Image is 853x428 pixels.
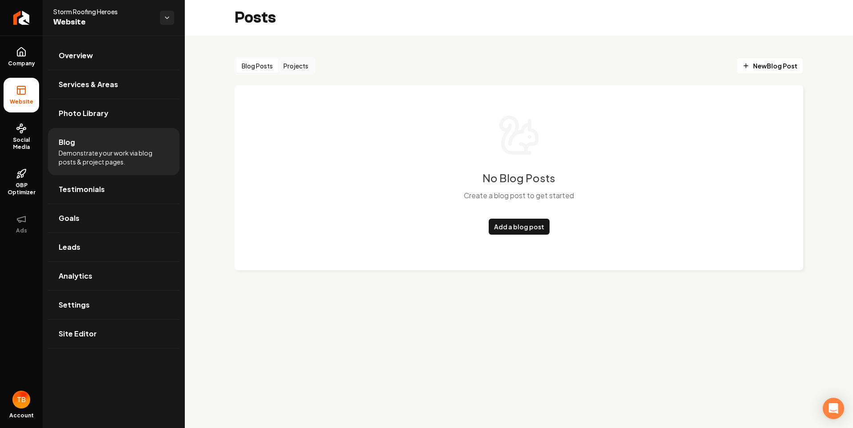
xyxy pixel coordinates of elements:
[59,271,92,281] span: Analytics
[59,300,90,310] span: Settings
[48,99,179,128] a: Photo Library
[59,137,75,148] span: Blog
[12,391,30,408] img: Tom Bates
[48,320,179,348] a: Site Editor
[48,70,179,99] a: Services & Areas
[236,59,278,73] button: Blog Posts
[59,242,80,252] span: Leads
[13,11,30,25] img: Rebolt Logo
[53,16,153,28] span: Website
[4,182,39,196] span: GBP Optimizer
[4,161,39,203] a: GBP Optimizer
[4,136,39,151] span: Social Media
[53,7,153,16] span: Storm Roofing Heroes
[4,40,39,74] a: Company
[4,116,39,158] a: Social Media
[4,207,39,241] button: Ads
[59,79,118,90] span: Services & Areas
[48,291,179,319] a: Settings
[235,9,276,27] h2: Posts
[4,60,39,67] span: Company
[823,398,844,419] div: Open Intercom Messenger
[12,391,30,408] button: Open user button
[464,190,574,201] p: Create a blog post to get started
[12,227,31,234] span: Ads
[48,262,179,290] a: Analytics
[482,171,555,185] h3: No Blog Posts
[48,175,179,204] a: Testimonials
[489,219,550,235] a: Add a blog post
[48,233,179,261] a: Leads
[278,59,314,73] button: Projects
[59,328,97,339] span: Site Editor
[48,41,179,70] a: Overview
[59,184,105,195] span: Testimonials
[59,108,108,119] span: Photo Library
[59,50,93,61] span: Overview
[9,412,34,419] span: Account
[59,148,169,166] span: Demonstrate your work via blog posts & project pages.
[737,58,803,74] a: NewBlog Post
[59,213,80,224] span: Goals
[48,204,179,232] a: Goals
[742,61,797,71] span: New Blog Post
[6,98,37,105] span: Website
